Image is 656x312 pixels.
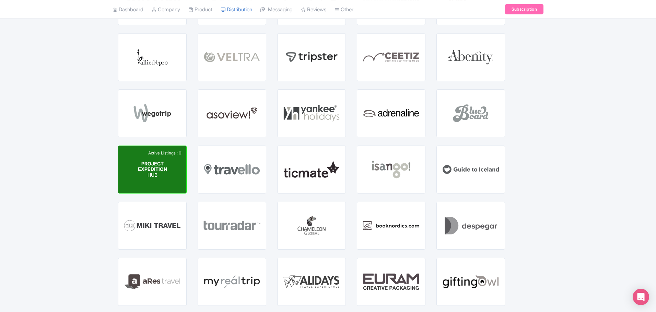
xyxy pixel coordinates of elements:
[138,160,167,172] span: PROJECT EXPEDITION
[505,4,543,14] a: Subscription
[136,172,169,178] p: HUB
[633,289,649,305] div: Open Intercom Messenger
[118,146,187,194] a: 0 Active Listings : 0 PROJECT EXPEDITION HUB
[147,150,183,156] div: Active Listings : 0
